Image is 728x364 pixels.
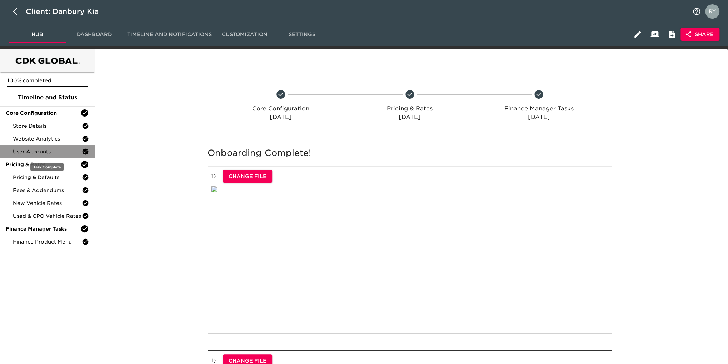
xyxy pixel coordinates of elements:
span: User Accounts [13,148,82,155]
button: Change File [223,170,272,183]
span: Settings [278,30,326,39]
button: Share [680,28,719,41]
img: qkibX1zbU72zw90W6Gan%2FTemplates%2FRjS7uaFIXtg43HUzxvoG%2F5032e6d8-b7fd-493e-871b-cf634c9dfc87.png [211,186,217,192]
button: Client View [646,26,663,43]
button: Internal Notes and Comments [663,26,680,43]
span: Dashboard [70,30,119,39]
span: Share [686,30,714,39]
span: Used & CPO Vehicle Rates [13,212,82,220]
span: Pricing & Rates [6,161,80,168]
p: 100% completed [7,77,88,84]
img: Profile [705,4,719,19]
p: [DATE] [219,113,342,122]
p: Core Configuration [219,104,342,113]
span: Timeline and Status [6,93,89,102]
span: Store Details [13,122,82,129]
p: [DATE] [348,113,471,122]
span: Customization [220,30,269,39]
span: New Vehicle Rates [13,200,82,207]
span: Core Configuration [6,109,80,117]
span: Fees & Addendums [13,187,82,194]
p: Finance Manager Tasks [477,104,600,113]
button: Edit Hub [629,26,646,43]
span: Finance Product Menu [13,238,82,245]
p: Pricing & Rates [348,104,471,113]
span: Website Analytics [13,135,82,142]
h5: Onboarding Complete! [208,147,612,159]
span: Change File [229,172,266,181]
span: Timeline and Notifications [127,30,212,39]
p: [DATE] [477,113,600,122]
div: 1 ) [208,166,612,334]
span: Finance Manager Tasks [6,225,80,232]
div: Client: Danbury Kia [26,6,109,17]
span: Hub [13,30,61,39]
button: notifications [688,3,705,20]
span: Pricing & Defaults [13,174,82,181]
